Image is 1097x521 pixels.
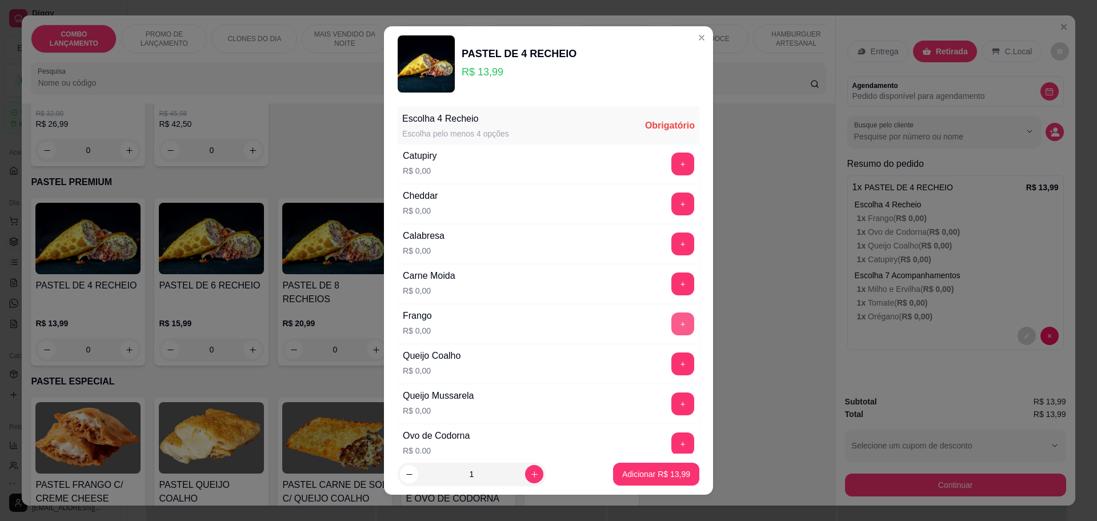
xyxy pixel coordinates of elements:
[671,312,694,335] button: add
[613,463,699,486] button: Adicionar R$ 13,99
[671,272,694,295] button: add
[402,112,509,126] div: Escolha 4 Recheio
[402,128,509,139] div: Escolha pelo menos 4 opções
[403,405,474,416] p: R$ 0,00
[645,119,695,133] div: Obrigatório
[671,193,694,215] button: add
[403,365,461,376] p: R$ 0,00
[403,245,445,257] p: R$ 0,00
[403,189,438,203] div: Cheddar
[403,445,470,456] p: R$ 0,00
[403,149,437,163] div: Catupiry
[671,352,694,375] button: add
[403,429,470,443] div: Ovo de Codorna
[403,229,445,243] div: Calabresa
[462,46,576,62] div: PASTEL DE 4 RECHEIO
[525,465,543,483] button: increase-product-quantity
[400,465,418,483] button: decrease-product-quantity
[403,165,437,177] p: R$ 0,00
[622,468,690,480] p: Adicionar R$ 13,99
[671,153,694,175] button: add
[671,432,694,455] button: add
[403,389,474,403] div: Queijo Mussarela
[403,349,461,363] div: Queijo Coalho
[398,35,455,93] img: product-image
[403,285,455,296] p: R$ 0,00
[403,269,455,283] div: Carne Moida
[403,205,438,217] p: R$ 0,00
[403,325,432,336] p: R$ 0,00
[403,309,432,323] div: Frango
[692,29,711,47] button: Close
[462,64,576,80] p: R$ 13,99
[671,392,694,415] button: add
[671,233,694,255] button: add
